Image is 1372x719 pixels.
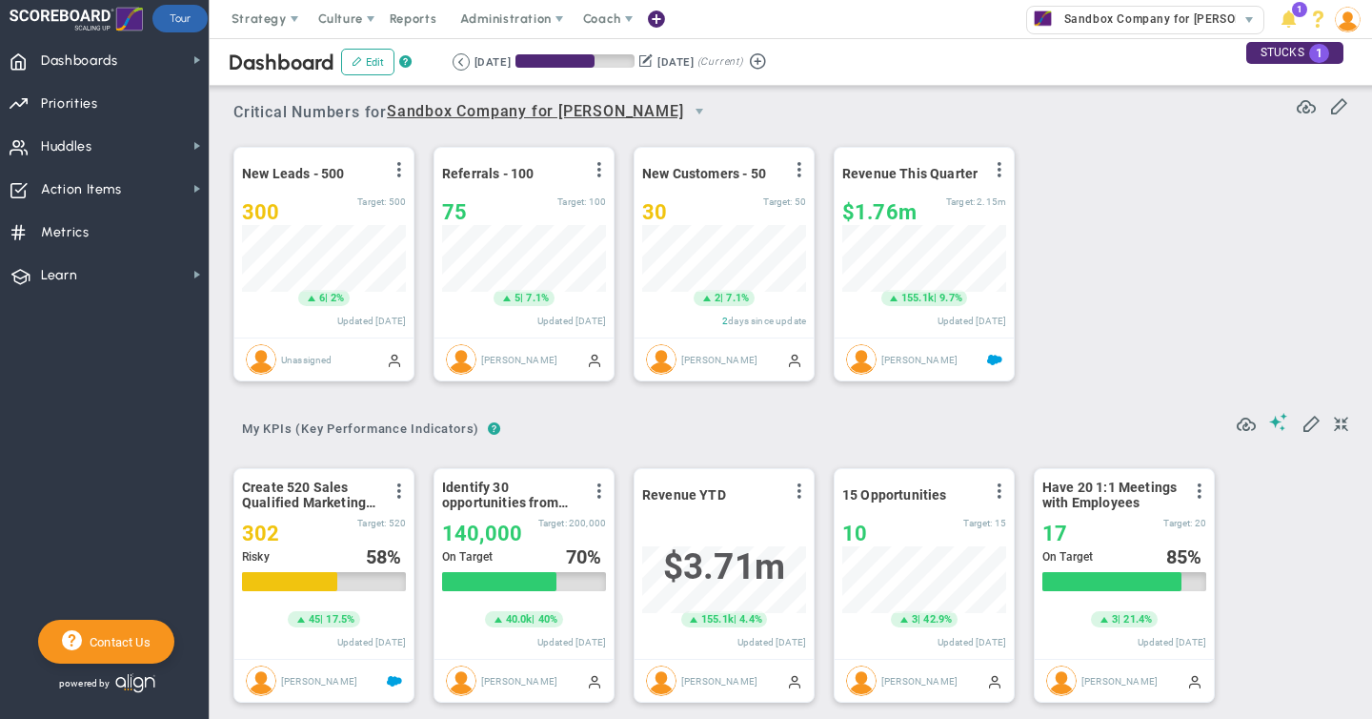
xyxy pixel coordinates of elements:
[229,50,334,75] span: Dashboard
[506,612,533,627] span: 40.0k
[1138,637,1206,647] span: Updated [DATE]
[460,11,551,26] span: Administration
[233,414,488,447] button: My KPIs (Key Performance Indicators)
[681,675,757,686] span: [PERSON_NAME]
[442,480,580,510] span: Identify 30 opportunities from SmithCo resulting in $200K new sales
[939,292,962,304] span: 9.7%
[1237,412,1256,431] span: Refresh Data
[319,291,325,306] span: 6
[326,613,354,626] span: 17.5%
[739,613,762,626] span: 4.4%
[646,666,676,696] img: Eugene Terk
[1112,612,1118,627] span: 3
[681,354,757,364] span: [PERSON_NAME]
[1236,7,1263,33] span: select
[357,518,386,528] span: Target:
[515,54,635,68] div: Period Progress: 66% Day 60 of 90 with 30 remaining.
[41,84,98,124] span: Priorities
[1292,2,1307,17] span: 1
[357,196,386,207] span: Target:
[442,522,522,545] span: 140,000
[566,545,587,568] span: 70
[583,11,621,26] span: Coach
[320,613,323,626] span: |
[538,613,557,626] span: 40%
[938,316,1006,326] span: Updated [DATE]
[722,316,728,326] span: 2
[795,196,806,207] span: 50
[1081,675,1158,686] span: [PERSON_NAME]
[657,53,694,71] div: [DATE]
[366,545,387,568] span: 58
[242,480,380,510] span: Create 520 Sales Qualified Marketing Leads
[453,53,470,71] button: Go to previous period
[366,546,407,567] div: %
[642,166,766,181] span: New Customers - 50
[787,673,802,688] span: Manually Updated
[387,100,683,124] span: Sandbox Company for [PERSON_NAME]
[41,170,122,210] span: Action Items
[1042,480,1180,510] span: Have 20 1:1 Meetings with Employees
[389,518,406,528] span: 520
[442,166,534,181] span: Referrals - 100
[642,487,726,503] span: Revenue YTD
[442,550,493,564] span: On Target
[846,666,877,696] img: Eugene Terk
[977,196,1006,207] span: 2,154,350
[1046,666,1077,696] img: Eugene Terk
[387,673,402,688] span: Salesforce Enabled<br ></span>Sandbox: Quarterly Leads and Opportunities
[881,354,958,364] span: [PERSON_NAME]
[526,292,549,304] span: 7.1%
[537,316,606,326] span: Updated [DATE]
[233,95,720,131] span: Critical Numbers for
[446,344,476,375] img: Katie Williams
[242,166,344,181] span: New Leads - 500
[846,344,877,375] img: Tom Johnson
[38,668,234,698] div: Powered by Align
[232,11,287,26] span: Strategy
[1166,546,1207,567] div: %
[842,166,978,181] span: Revenue This Quarter
[938,637,1006,647] span: Updated [DATE]
[1297,94,1316,113] span: Refresh Data
[1187,673,1202,688] span: Manually Updated
[842,487,947,503] span: 15 Opportunities
[1042,550,1093,564] span: On Target
[538,518,567,528] span: Target:
[946,196,975,207] span: Target:
[442,200,467,224] span: 75
[325,292,328,304] span: |
[646,344,676,375] img: Miguel Cabrera
[318,11,363,26] span: Culture
[663,546,785,587] span: $3,707,282
[1042,522,1067,545] span: 17
[701,612,734,627] span: 155.1k
[697,53,743,71] span: (Current)
[331,292,344,304] span: 2%
[242,550,270,564] span: Risky
[566,546,607,567] div: %
[242,200,279,224] span: 300
[1195,518,1206,528] span: 20
[337,637,406,647] span: Updated [DATE]
[923,613,952,626] span: 42.9%
[842,200,917,224] span: $1,758,367
[715,291,720,306] span: 2
[1123,613,1152,626] span: 21.4%
[787,352,802,367] span: Manually Updated
[481,675,557,686] span: [PERSON_NAME]
[963,518,992,528] span: Target:
[337,316,406,326] span: Updated [DATE]
[1118,613,1120,626] span: |
[683,95,716,128] span: select
[987,673,1002,688] span: Manually Updated
[1055,7,1288,31] span: Sandbox Company for [PERSON_NAME]
[720,292,723,304] span: |
[901,291,934,306] span: 155.1k
[481,354,557,364] span: [PERSON_NAME]
[242,522,279,545] span: 302
[41,213,90,253] span: Metrics
[281,354,333,364] span: Unassigned
[246,344,276,375] img: Unassigned
[763,196,792,207] span: Target:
